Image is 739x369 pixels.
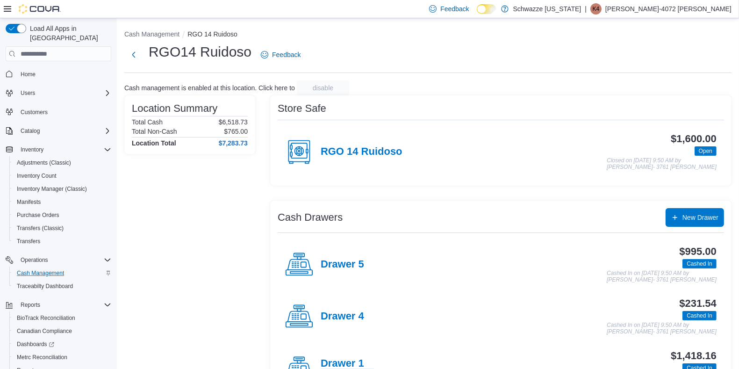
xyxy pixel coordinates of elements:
[9,311,115,325] button: BioTrack Reconciliation
[605,3,732,14] p: [PERSON_NAME]-4072 [PERSON_NAME]
[17,269,64,277] span: Cash Management
[699,147,712,155] span: Open
[9,209,115,222] button: Purchase Orders
[682,311,717,320] span: Cashed In
[477,4,496,14] input: Dark Mode
[224,128,248,135] p: $765.00
[321,311,364,323] h4: Drawer 4
[17,254,52,266] button: Operations
[124,29,732,41] nav: An example of EuiBreadcrumbs
[13,196,111,208] span: Manifests
[321,259,364,271] h4: Drawer 5
[9,351,115,364] button: Metrc Reconciliation
[13,352,111,363] span: Metrc Reconciliation
[13,183,111,195] span: Inventory Manager (Classic)
[149,43,251,61] h1: RGO14 Ruidoso
[9,195,115,209] button: Manifests
[13,223,67,234] a: Transfers (Classic)
[278,212,343,223] h3: Cash Drawers
[13,268,111,279] span: Cash Management
[13,268,68,279] a: Cash Management
[17,198,41,206] span: Manifests
[513,3,581,14] p: Schwazze [US_STATE]
[21,71,36,78] span: Home
[9,156,115,169] button: Adjustments (Classic)
[13,339,111,350] span: Dashboards
[13,170,60,181] a: Inventory Count
[321,146,402,158] h4: RGO 14 Ruidoso
[13,326,76,337] a: Canadian Compliance
[607,322,717,335] p: Cashed In on [DATE] 9:50 AM by [PERSON_NAME]- 3761 [PERSON_NAME]
[124,84,295,92] p: Cash management is enabled at this location. Click here to
[13,157,75,168] a: Adjustments (Classic)
[297,80,349,95] button: disable
[2,253,115,267] button: Operations
[13,339,58,350] a: Dashboards
[17,69,39,80] a: Home
[17,144,111,155] span: Inventory
[257,45,304,64] a: Feedback
[19,4,61,14] img: Cova
[17,238,40,245] span: Transfers
[132,128,177,135] h6: Total Non-Cash
[13,183,91,195] a: Inventory Manager (Classic)
[17,354,67,361] span: Metrc Reconciliation
[680,298,717,309] h3: $231.54
[17,125,111,137] span: Catalog
[2,298,115,311] button: Reports
[585,3,587,14] p: |
[13,281,77,292] a: Traceabilty Dashboard
[590,3,602,14] div: Karen-4072 Collazo
[13,312,111,324] span: BioTrack Reconciliation
[17,299,111,311] span: Reports
[124,45,143,64] button: Next
[17,254,111,266] span: Operations
[17,144,47,155] button: Inventory
[9,182,115,195] button: Inventory Manager (Classic)
[17,172,57,180] span: Inventory Count
[607,158,717,170] p: Closed on [DATE] 9:50 AM by [PERSON_NAME]- 3761 [PERSON_NAME]
[124,30,179,38] button: Cash Management
[21,89,35,97] span: Users
[17,185,87,193] span: Inventory Manager (Classic)
[17,125,43,137] button: Catalog
[26,24,111,43] span: Load All Apps in [GEOGRAPHIC_DATA]
[13,210,63,221] a: Purchase Orders
[17,159,71,166] span: Adjustments (Classic)
[671,133,717,145] h3: $1,600.00
[2,124,115,137] button: Catalog
[687,260,712,268] span: Cashed In
[9,338,115,351] a: Dashboards
[13,157,111,168] span: Adjustments (Classic)
[17,224,64,232] span: Transfers (Classic)
[313,83,333,93] span: disable
[13,170,111,181] span: Inventory Count
[593,3,600,14] span: K4
[666,208,724,227] button: New Drawer
[9,169,115,182] button: Inventory Count
[17,87,39,99] button: Users
[17,107,51,118] a: Customers
[9,222,115,235] button: Transfers (Classic)
[440,4,469,14] span: Feedback
[278,103,326,114] h3: Store Safe
[671,350,717,362] h3: $1,418.16
[2,143,115,156] button: Inventory
[2,87,115,100] button: Users
[9,325,115,338] button: Canadian Compliance
[17,327,72,335] span: Canadian Compliance
[17,211,59,219] span: Purchase Orders
[219,118,248,126] p: $6,518.73
[9,267,115,280] button: Cash Management
[187,30,237,38] button: RGO 14 Ruidoso
[13,236,44,247] a: Transfers
[272,50,301,59] span: Feedback
[13,352,71,363] a: Metrc Reconciliation
[13,196,44,208] a: Manifests
[21,301,40,309] span: Reports
[132,118,163,126] h6: Total Cash
[17,106,111,118] span: Customers
[219,139,248,147] h4: $7,283.73
[13,236,111,247] span: Transfers
[682,259,717,268] span: Cashed In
